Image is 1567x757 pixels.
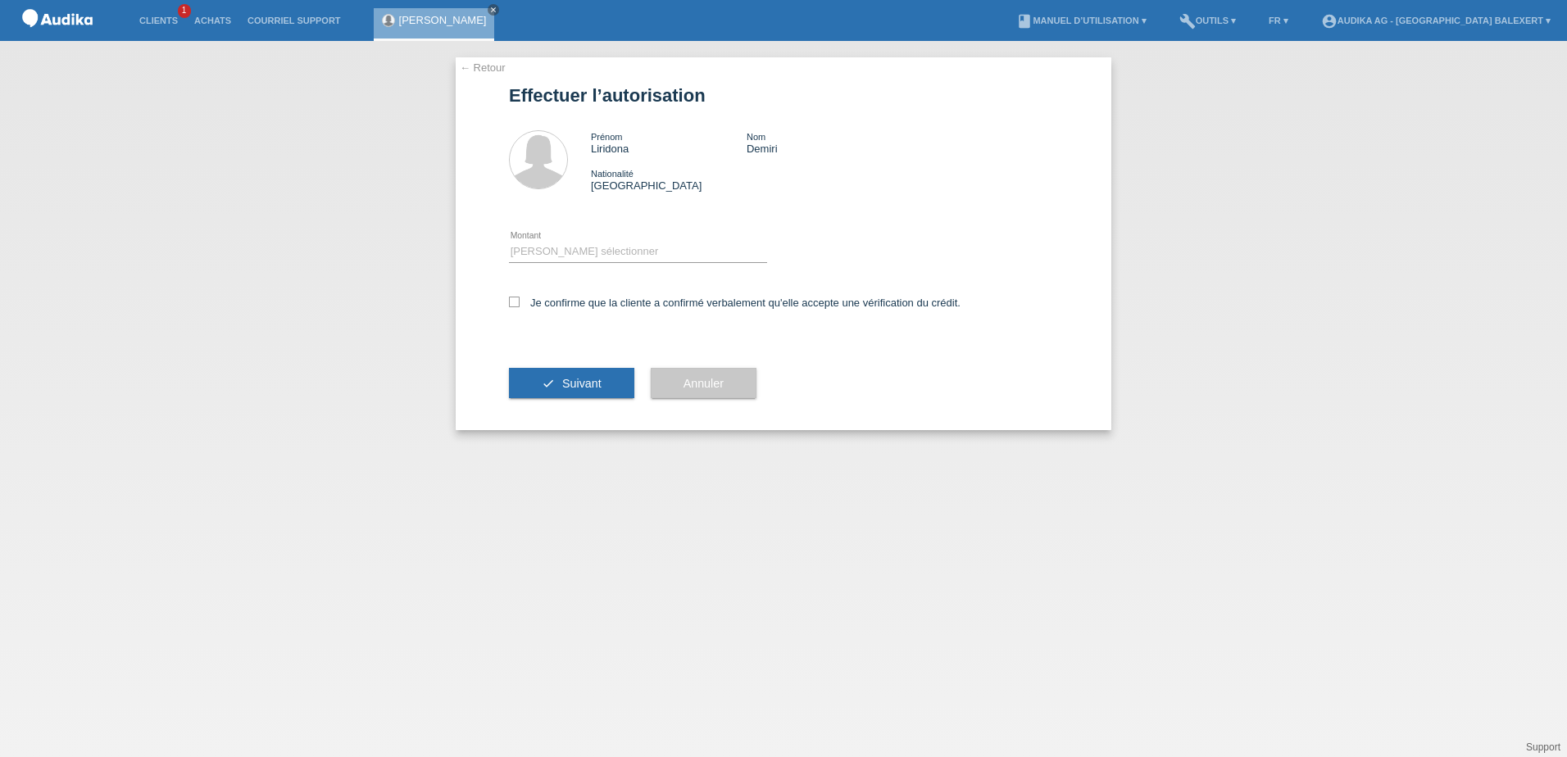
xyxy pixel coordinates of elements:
i: check [542,377,555,390]
a: buildOutils ▾ [1171,16,1244,25]
i: close [489,6,497,14]
span: Prénom [591,132,623,142]
div: Demiri [747,130,902,155]
a: Support [1526,741,1560,753]
div: [GEOGRAPHIC_DATA] [591,167,747,192]
a: ← Retour [460,61,506,74]
i: account_circle [1321,13,1338,29]
a: Courriel Support [239,16,348,25]
a: account_circleAudika AG - [GEOGRAPHIC_DATA] Balexert ▾ [1313,16,1559,25]
label: Je confirme que la cliente a confirmé verbalement qu'elle accepte une vérification du crédit. [509,297,961,309]
a: close [488,4,499,16]
span: Annuler [684,377,724,390]
span: Nationalité [591,169,634,179]
a: POS — MF Group [16,32,98,44]
span: Suivant [562,377,602,390]
a: Achats [186,16,239,25]
span: 1 [178,4,191,18]
button: Annuler [651,368,756,399]
div: Liridona [591,130,747,155]
span: Nom [747,132,765,142]
i: build [1179,13,1196,29]
i: book [1016,13,1033,29]
h1: Effectuer l’autorisation [509,85,1058,106]
a: bookManuel d’utilisation ▾ [1008,16,1154,25]
a: [PERSON_NAME] [399,14,487,26]
a: Clients [131,16,186,25]
button: check Suivant [509,368,634,399]
a: FR ▾ [1260,16,1297,25]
